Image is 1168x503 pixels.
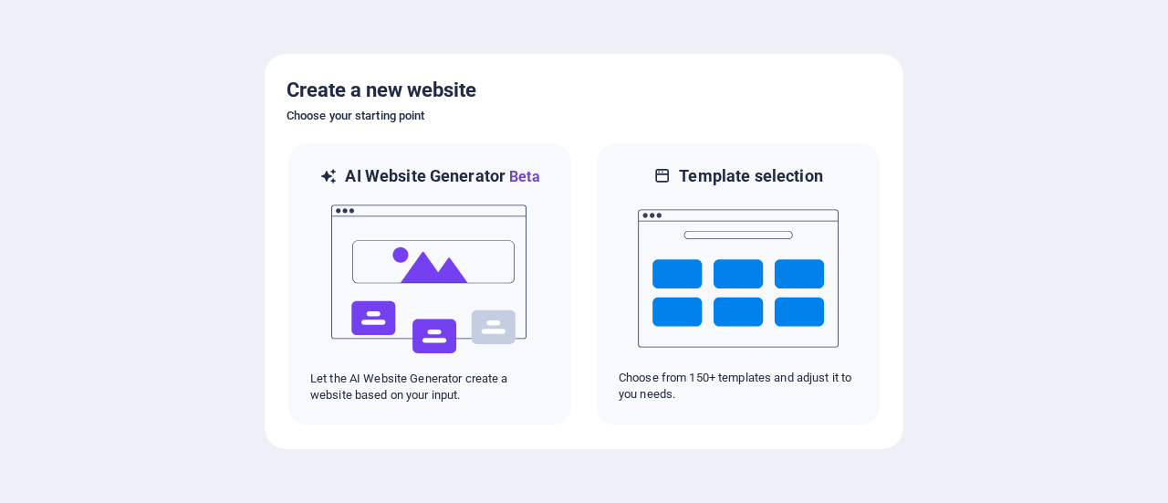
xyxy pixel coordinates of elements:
[310,371,549,403] p: Let the AI Website Generator create a website based on your input.
[595,141,881,427] div: Template selectionChoose from 150+ templates and adjust it to you needs.
[679,165,822,187] h6: Template selection
[329,188,530,371] img: ai
[345,165,539,188] h6: AI Website Generator
[287,76,881,105] h5: Create a new website
[287,141,573,427] div: AI Website GeneratorBetaaiLet the AI Website Generator create a website based on your input.
[619,370,858,403] p: Choose from 150+ templates and adjust it to you needs.
[287,105,881,127] h6: Choose your starting point
[506,168,540,185] span: Beta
